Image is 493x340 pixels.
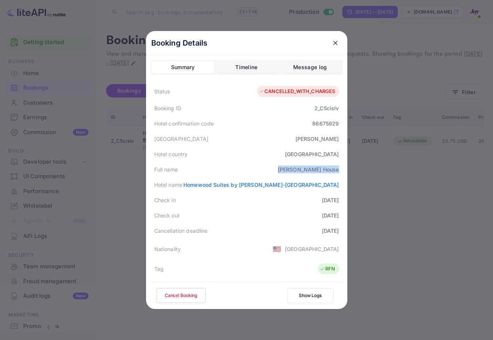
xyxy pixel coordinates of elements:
[322,211,339,219] div: [DATE]
[279,61,341,73] button: Message log
[322,196,339,204] div: [DATE]
[171,63,195,72] div: Summary
[312,120,339,127] div: 86675929
[295,135,339,143] div: [PERSON_NAME]
[154,265,164,273] div: Tag
[235,63,257,72] div: Timeline
[154,120,214,127] div: Hotel confirmation code
[154,135,209,143] div: [GEOGRAPHIC_DATA]
[154,245,181,253] div: Nationality
[156,288,206,303] button: Cancel Booking
[154,181,183,189] div: Hotel name
[273,242,281,256] span: United States
[285,150,339,158] div: [GEOGRAPHIC_DATA]
[154,166,178,173] div: Full name
[183,182,339,188] a: Homewood Suites by [PERSON_NAME]-[GEOGRAPHIC_DATA]
[154,196,176,204] div: Check in
[259,88,335,95] div: CANCELLED_WITH_CHARGES
[314,104,339,112] div: 2_C5cislv
[216,61,277,73] button: Timeline
[152,61,214,73] button: Summary
[329,36,342,50] button: close
[154,211,180,219] div: Check out
[285,245,339,253] div: [GEOGRAPHIC_DATA]
[154,227,208,235] div: Cancellation deadline
[278,166,339,173] div: [PERSON_NAME] House
[154,104,182,112] div: Booking ID
[320,265,335,273] div: RFN
[151,37,208,49] p: Booking Details
[154,87,170,95] div: Status
[293,63,327,72] div: Message log
[322,227,339,235] div: [DATE]
[287,288,334,303] button: Show Logs
[154,150,188,158] div: Hotel country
